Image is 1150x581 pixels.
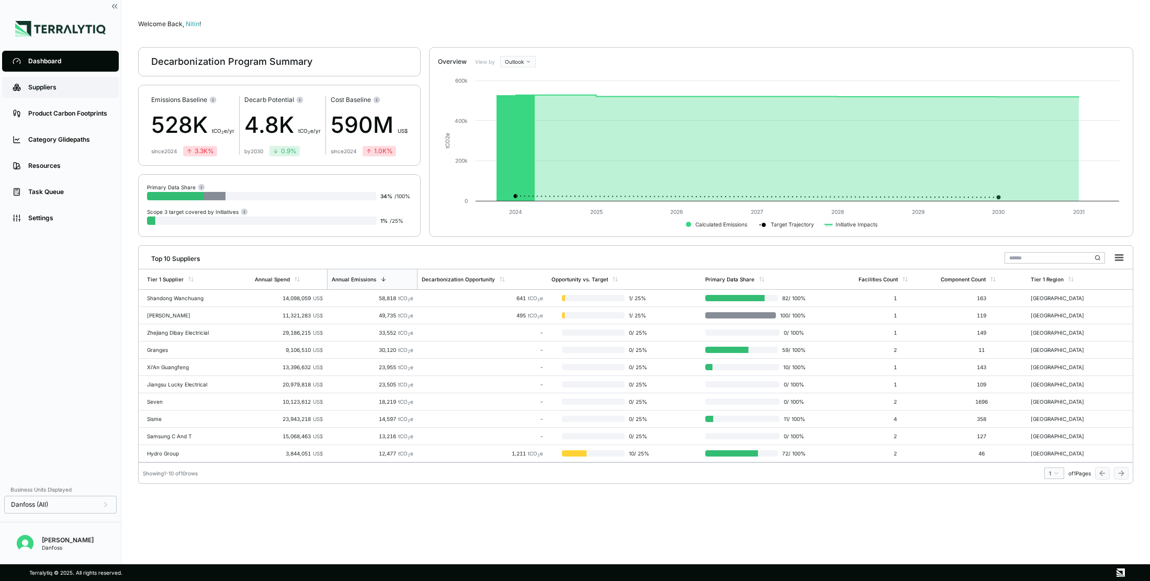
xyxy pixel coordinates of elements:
[273,147,297,155] div: 0.9 %
[590,209,603,215] text: 2025
[422,450,543,457] div: 1,211
[1068,470,1091,476] span: of 1 Pages
[625,416,652,422] span: 0 / 25 %
[859,398,932,405] div: 2
[390,218,403,224] span: / 25 %
[147,364,214,370] div: Xi'An Guangfeng
[625,329,652,336] span: 0 / 25 %
[422,347,543,353] div: -
[331,329,413,336] div: 33,552
[331,398,413,405] div: 18,219
[398,364,413,370] span: tCO e
[771,221,814,228] text: Target Trajectory
[15,21,106,37] img: Logo
[398,329,413,336] span: tCO e
[255,398,322,405] div: 10,123,612
[366,147,393,155] div: 1.0K %
[308,130,310,135] sub: 2
[941,381,1022,388] div: 109
[422,381,543,388] div: -
[255,347,322,353] div: 9,106,510
[398,433,413,439] span: tCO e
[408,453,410,458] sub: 2
[28,83,108,92] div: Suppliers
[313,381,323,388] span: US$
[28,109,108,118] div: Product Carbon Footprints
[438,58,467,66] div: Overview
[444,136,450,139] tspan: 2
[455,157,468,164] text: 200k
[528,312,543,318] span: tCO e
[705,276,754,282] div: Primary Data Share
[151,108,234,142] div: 528K
[42,536,94,544] div: [PERSON_NAME]
[537,453,540,458] sub: 2
[422,416,543,422] div: -
[859,364,932,370] div: 1
[147,416,214,422] div: Sisme
[331,312,413,318] div: 49,735
[331,295,413,301] div: 58,818
[1031,381,1098,388] div: [GEOGRAPHIC_DATA]
[147,450,214,457] div: Hydro Group
[298,128,321,134] span: t CO e/yr
[670,209,683,215] text: 2026
[408,315,410,320] sub: 2
[199,20,201,28] span: !
[408,401,410,406] sub: 2
[147,312,214,318] div: [PERSON_NAME]
[28,214,108,222] div: Settings
[186,147,214,155] div: 3.3K %
[455,77,468,84] text: 600k
[1049,470,1059,476] div: 1
[625,364,652,370] span: 0 / 25 %
[151,96,234,104] div: Emissions Baseline
[398,398,413,405] span: tCO e
[398,450,413,457] span: tCO e
[455,118,468,124] text: 400k
[625,295,652,301] span: 1 / 25 %
[941,433,1022,439] div: 127
[859,329,932,336] div: 1
[859,295,932,301] div: 1
[780,416,806,422] span: 11 / 100 %
[537,315,540,320] sub: 2
[509,209,522,215] text: 2024
[28,57,108,65] div: Dashboard
[408,332,410,337] sub: 2
[331,381,413,388] div: 23,505
[380,193,392,199] span: 34 %
[941,329,1022,336] div: 149
[422,364,543,370] div: -
[313,450,323,457] span: US$
[859,276,898,282] div: Facilities Count
[394,193,410,199] span: / 100 %
[244,148,263,154] div: by 2030
[941,364,1022,370] div: 143
[1031,312,1098,318] div: [GEOGRAPHIC_DATA]
[859,347,932,353] div: 2
[941,295,1022,301] div: 163
[147,329,214,336] div: Zhejiang Dibay Electricial
[1031,329,1098,336] div: [GEOGRAPHIC_DATA]
[1031,295,1098,301] div: [GEOGRAPHIC_DATA]
[28,188,108,196] div: Task Queue
[313,364,323,370] span: US$
[151,148,177,154] div: since 2024
[147,183,205,191] div: Primary Data Share
[625,450,652,457] span: 10 / 25 %
[331,450,413,457] div: 12,477
[255,329,322,336] div: 29,186,215
[422,329,543,336] div: -
[331,96,408,104] div: Cost Baseline
[313,433,323,439] span: US$
[398,381,413,388] span: tCO e
[313,329,323,336] span: US$
[244,96,321,104] div: Decarb Potential
[28,162,108,170] div: Resources
[147,208,248,215] div: Scope 3 target covered by Initiatives
[1031,276,1064,282] div: Tier 1 Region
[912,209,924,215] text: 2029
[221,130,224,135] sub: 2
[13,531,38,556] button: Open user button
